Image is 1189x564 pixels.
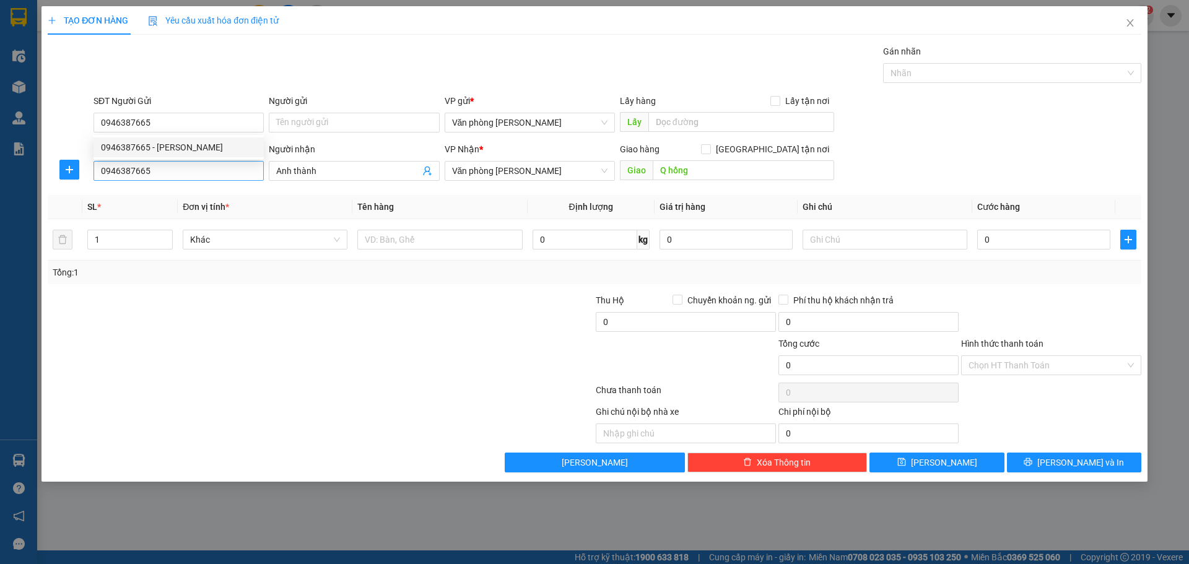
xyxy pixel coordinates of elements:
span: Chuyển khoản ng. gửi [682,293,776,307]
span: Yêu cầu xuất hóa đơn điện tử [148,15,279,25]
span: Thu Hộ [596,295,624,305]
span: Văn phòng Quỳnh Lưu [452,162,608,180]
span: Khác [190,230,340,249]
span: [PERSON_NAME] và In [1037,456,1124,469]
div: VP gửi [445,94,615,108]
div: Chi phí nội bộ [778,405,959,423]
span: TẠO ĐƠN HÀNG [48,15,128,25]
label: Gán nhãn [883,46,921,56]
div: Tổng: 1 [53,266,459,279]
span: Giao hàng [620,144,660,154]
span: Định lượng [569,202,613,212]
span: user-add [422,166,432,176]
button: Close [1113,6,1148,41]
label: Hình thức thanh toán [961,339,1043,349]
button: [PERSON_NAME] [505,453,685,472]
div: Ghi chú nội bộ nhà xe [596,405,776,423]
span: [PERSON_NAME] [562,456,628,469]
input: VD: Bàn, Ghế [357,230,522,249]
div: 0946387665 - Anh thành [94,137,264,157]
div: Chưa thanh toán [594,383,777,405]
div: Người gửi [269,94,439,108]
span: Lấy tận nơi [780,94,834,108]
div: Người nhận [269,142,439,156]
span: Giá trị hàng [660,202,705,212]
span: close [1125,18,1135,28]
span: Lấy [620,112,648,132]
button: deleteXóa Thông tin [687,453,868,472]
span: Đơn vị tính [183,202,229,212]
input: Dọc đường [648,112,834,132]
span: [GEOGRAPHIC_DATA] tận nơi [711,142,834,156]
span: save [897,458,906,467]
span: Tổng cước [778,339,819,349]
input: Nhập ghi chú [596,423,776,443]
input: Dọc đường [653,160,834,180]
span: kg [637,230,650,249]
input: 0 [660,230,793,249]
span: printer [1024,458,1032,467]
button: printer[PERSON_NAME] và In [1007,453,1141,472]
span: Văn phòng Quỳnh Lưu [452,113,608,132]
span: delete [743,458,752,467]
span: Xóa Thông tin [757,456,811,469]
div: 0946387665 - [PERSON_NAME] [101,141,256,154]
span: Cước hàng [977,202,1020,212]
span: [PERSON_NAME] [911,456,977,469]
img: icon [148,16,158,26]
button: plus [59,160,79,180]
span: Giao [620,160,653,180]
span: plus [1121,235,1136,245]
span: plus [60,165,79,175]
input: Ghi Chú [803,230,967,249]
span: SL [87,202,97,212]
button: delete [53,230,72,249]
span: VP Nhận [445,144,479,154]
span: plus [48,16,56,25]
span: Tên hàng [357,202,394,212]
button: plus [1120,230,1136,249]
span: Phí thu hộ khách nhận trả [788,293,899,307]
button: save[PERSON_NAME] [869,453,1004,472]
span: Lấy hàng [620,96,656,106]
th: Ghi chú [798,195,972,219]
div: SĐT Người Gửi [94,94,264,108]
